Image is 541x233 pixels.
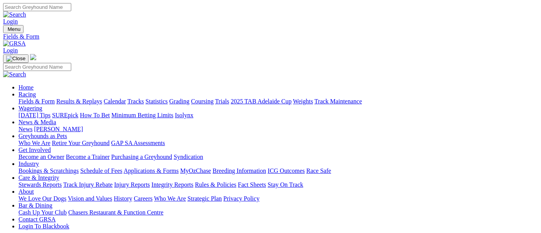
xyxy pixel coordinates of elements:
a: Become a Trainer [66,154,110,160]
a: News [18,126,32,132]
a: How To Bet [80,112,110,118]
div: Bar & Dining [18,209,538,216]
div: News & Media [18,126,538,133]
a: Track Injury Rebate [63,181,112,188]
a: Statistics [146,98,168,105]
a: Strategic Plan [188,195,222,202]
a: Who We Are [18,140,50,146]
a: Wagering [18,105,42,111]
a: Coursing [191,98,214,105]
div: Greyhounds as Pets [18,140,538,147]
a: Race Safe [306,167,331,174]
a: Vision and Values [68,195,112,202]
a: Care & Integrity [18,174,59,181]
a: Retire Your Greyhound [52,140,110,146]
a: MyOzChase [180,167,211,174]
a: Integrity Reports [151,181,193,188]
a: Syndication [174,154,203,160]
a: [DATE] Tips [18,112,50,118]
a: Careers [134,195,152,202]
a: Rules & Policies [195,181,236,188]
a: History [114,195,132,202]
a: Login To Blackbook [18,223,69,230]
a: Minimum Betting Limits [111,112,173,118]
div: Wagering [18,112,538,119]
a: Greyhounds as Pets [18,133,67,139]
button: Toggle navigation [3,54,28,63]
img: Close [6,56,25,62]
a: [PERSON_NAME] [34,126,83,132]
button: Toggle navigation [3,25,23,33]
a: SUREpick [52,112,78,118]
div: About [18,195,538,202]
a: Trials [215,98,229,105]
a: Injury Reports [114,181,150,188]
a: News & Media [18,119,56,125]
input: Search [3,3,71,11]
a: Isolynx [175,112,193,118]
a: Contact GRSA [18,216,55,223]
a: Stay On Track [268,181,303,188]
a: ICG Outcomes [268,167,305,174]
a: Fields & Form [3,33,538,40]
div: Care & Integrity [18,181,538,188]
a: Bar & Dining [18,202,52,209]
a: Home [18,84,33,91]
img: logo-grsa-white.png [30,54,36,60]
a: Who We Are [154,195,186,202]
a: Chasers Restaurant & Function Centre [68,209,163,216]
a: We Love Our Dogs [18,195,66,202]
a: Grading [169,98,189,105]
span: Menu [8,26,20,32]
a: Breeding Information [213,167,266,174]
div: Industry [18,167,538,174]
a: Privacy Policy [223,195,260,202]
img: GRSA [3,40,26,47]
a: Tracks [127,98,144,105]
a: Weights [293,98,313,105]
a: Calendar [104,98,126,105]
a: Login [3,47,18,54]
input: Search [3,63,71,71]
a: Bookings & Scratchings [18,167,79,174]
img: Search [3,11,26,18]
a: About [18,188,34,195]
a: Racing [18,91,36,98]
a: Become an Owner [18,154,64,160]
a: Fact Sheets [238,181,266,188]
a: Industry [18,160,39,167]
a: Cash Up Your Club [18,209,67,216]
a: Stewards Reports [18,181,62,188]
a: Schedule of Fees [80,167,122,174]
a: Fields & Form [18,98,55,105]
a: 2025 TAB Adelaide Cup [231,98,291,105]
img: Search [3,71,26,78]
a: Track Maintenance [315,98,362,105]
div: Racing [18,98,538,105]
a: Login [3,18,18,25]
a: Get Involved [18,147,51,153]
a: Applications & Forms [124,167,179,174]
a: Purchasing a Greyhound [111,154,172,160]
a: Results & Replays [56,98,102,105]
div: Get Involved [18,154,538,160]
a: GAP SA Assessments [111,140,165,146]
